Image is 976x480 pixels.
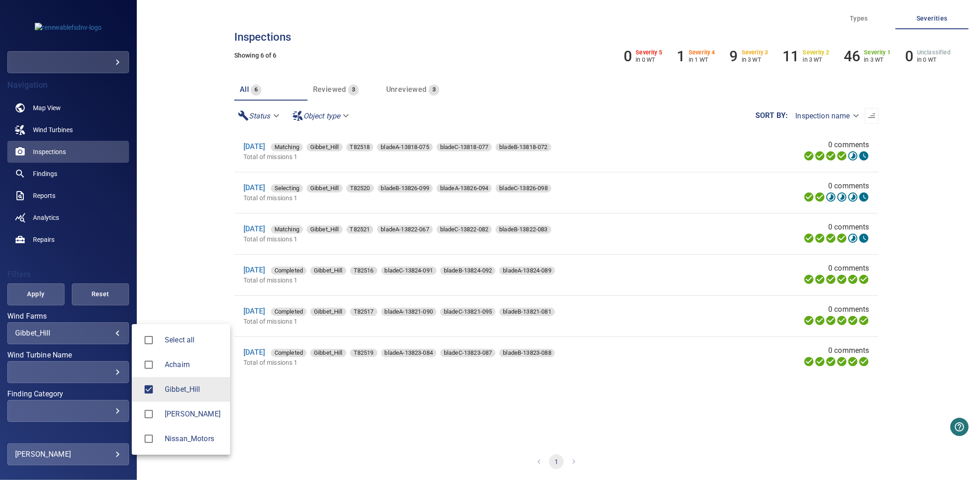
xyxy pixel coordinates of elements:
[165,384,223,395] span: Gibbet_Hill
[139,380,158,399] span: Gibbet_Hill
[165,433,223,444] div: Wind Farms Nissan_Motors
[165,359,223,370] div: Wind Farms Achairn
[165,335,223,346] span: Select all
[139,429,158,448] span: Nissan_Motors
[165,409,223,420] div: Wind Farms Lochhead
[139,355,158,374] span: Achairn
[132,324,230,455] ul: Gibbet_Hill
[139,405,158,424] span: Lochhead
[165,384,223,395] div: Wind Farms Gibbet_Hill
[165,433,223,444] span: Nissan_Motors
[165,359,223,370] span: Achairn
[165,409,223,420] span: [PERSON_NAME]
